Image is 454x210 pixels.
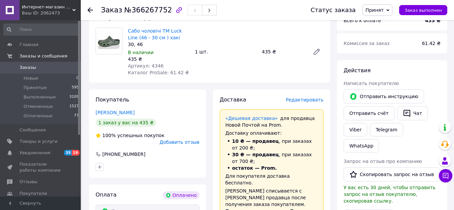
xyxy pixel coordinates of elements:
[310,45,323,58] a: Редактировать
[405,8,442,13] span: Заказ выполнен
[22,10,81,16] div: Ваш ID: 2062473
[399,5,447,15] button: Заказ выполнен
[439,169,452,182] button: Чат с покупателем
[20,127,46,133] span: Сообщения
[344,185,435,204] span: У вас есть 30 дней, чтобы отправить запрос на отзыв покупателю, скопировав ссылку.
[344,18,381,23] span: Всего к оплате
[232,138,279,144] span: 10 ₴ — продавец
[102,133,116,138] span: 100%
[344,67,371,74] span: Действия
[232,152,279,157] span: 30 ₴ — продавец
[220,96,246,103] span: Доставка
[232,165,277,171] span: остаток — Prom.
[72,150,79,156] span: 19
[128,41,189,48] div: 30, 46
[101,6,122,14] span: Заказ
[344,41,390,46] span: Комиссия за заказ
[344,123,367,136] a: Viber
[422,41,441,46] span: 61.42 ₴
[88,7,93,13] div: Вернуться назад
[69,103,79,110] span: 1527
[24,103,53,110] span: Отмененные
[225,173,318,186] div: Для покупателя доставка бесплатно.
[225,151,318,165] li: , при заказах от 700 ₴;
[225,115,318,128] div: для продавца Новой Почтой на Prom.
[370,123,403,136] a: Telegram
[69,94,79,100] span: 3109
[20,191,47,197] span: Покупатели
[96,15,151,21] span: Товары в заказе (1)
[24,75,38,81] span: Новые
[344,81,399,86] span: Написать покупателю
[20,150,50,156] span: Уведомления
[96,96,129,103] span: Покупатель
[128,28,182,40] a: Сабо чоловічі ТМ Luck Line (46 - 30 см ) хакі
[76,75,79,81] span: 0
[96,132,165,139] div: успешных покупок
[20,138,58,144] span: Товары и услуги
[3,24,79,36] input: Поиск
[124,6,172,14] span: №366267752
[397,106,428,120] button: Чат
[344,89,424,103] button: Отправить инструкцию
[344,106,394,120] button: Отправить счёт
[225,138,318,151] li: , при заказах от 200 ₴;
[20,42,38,48] span: Главная
[128,50,153,55] span: В наличии
[344,167,440,181] button: Скопировать запрос на отзыв
[425,18,441,23] b: 435 ₴
[365,7,384,13] span: Принят
[64,150,72,156] span: 35
[344,139,379,153] a: WhatsApp
[96,192,116,198] span: Оплата
[24,94,56,100] span: Выполненные
[96,119,156,127] div: 1 заказ у вас на 435 ₴
[128,56,189,62] div: 435 ₴
[96,28,122,54] img: Сабо чоловічі ТМ Luck Line (46 - 30 см ) хакі
[72,85,79,91] span: 595
[163,191,199,199] div: Оплачено
[128,63,164,69] span: Артикул: 4346
[225,116,278,121] a: «Дешевая доставка»
[160,139,199,145] span: Добавить отзыв
[20,179,37,185] span: Отзывы
[259,47,307,56] div: 435 ₴
[24,85,47,91] span: Принятые
[20,53,67,59] span: Заказы и сообщения
[128,70,189,75] span: Каталог ProSale: 61.42 ₴
[20,161,62,173] span: Показатели работы компании
[96,110,135,115] a: [PERSON_NAME]
[286,97,323,102] span: Редактировать
[192,47,259,56] div: 1 шт.
[102,151,146,158] div: [PHONE_NUMBER]
[24,113,53,119] span: Оплаченные
[311,7,356,13] div: Статус заказа
[22,4,72,10] span: Интернет-магазин СЛЕД
[344,159,422,164] span: Запрос на отзыв про компанию
[20,65,36,71] span: Заказы
[74,113,79,119] span: 77
[225,130,318,136] div: Доставку оплачивают:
